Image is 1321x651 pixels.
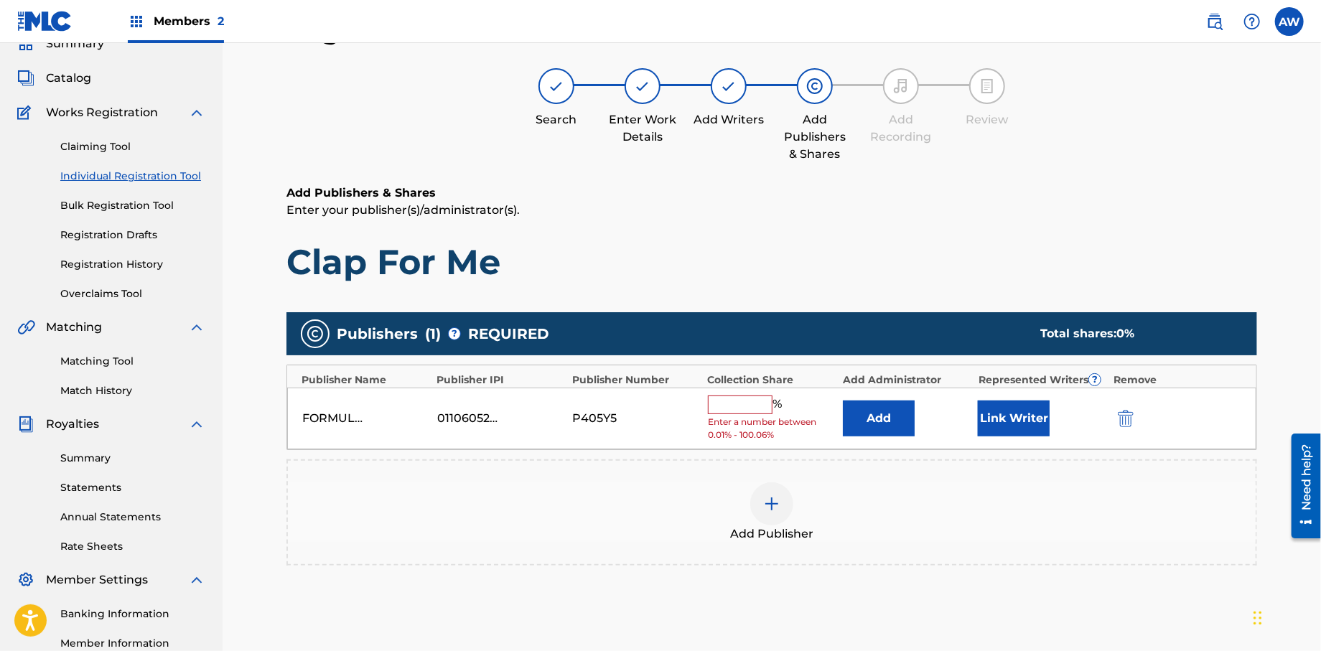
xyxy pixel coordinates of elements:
[548,78,565,95] img: step indicator icon for Search
[46,571,148,589] span: Member Settings
[806,78,823,95] img: step indicator icon for Add Publishers & Shares
[188,416,205,433] img: expand
[286,184,1257,202] h6: Add Publishers & Shares
[307,325,324,342] img: publishers
[46,35,104,52] span: Summary
[17,70,34,87] img: Catalog
[154,13,224,29] span: Members
[337,323,418,345] span: Publishers
[60,198,205,213] a: Bulk Registration Tool
[188,319,205,336] img: expand
[188,104,205,121] img: expand
[286,240,1257,284] h1: Clap For Me
[60,510,205,525] a: Annual Statements
[978,401,1050,436] button: Link Writer
[1118,410,1134,427] img: 12a2ab48e56ec057fbd8.svg
[60,139,205,154] a: Claiming Tool
[60,228,205,243] a: Registration Drafts
[708,416,836,441] span: Enter a number between 0.01% - 100.06%
[17,571,34,589] img: Member Settings
[521,111,592,128] div: Search
[1238,7,1266,36] div: Help
[17,11,73,32] img: MLC Logo
[46,104,158,121] span: Works Registration
[60,480,205,495] a: Statements
[730,525,813,543] span: Add Publisher
[1116,327,1134,340] span: 0 %
[60,354,205,369] a: Matching Tool
[128,13,145,30] img: Top Rightsholders
[634,78,651,95] img: step indicator icon for Enter Work Details
[46,319,102,336] span: Matching
[437,373,566,388] div: Publisher IPI
[1249,582,1321,651] iframe: Chat Widget
[892,78,910,95] img: step indicator icon for Add Recording
[720,78,737,95] img: step indicator icon for Add Writers
[17,416,34,433] img: Royalties
[1243,13,1261,30] img: help
[1114,373,1242,388] div: Remove
[60,257,205,272] a: Registration History
[60,539,205,554] a: Rate Sheets
[1254,596,1262,640] div: Drag
[449,328,460,339] span: ?
[218,14,224,28] span: 2
[772,395,785,414] span: %
[779,111,851,163] div: Add Publishers & Shares
[1281,428,1321,543] iframe: Resource Center
[572,373,701,388] div: Publisher Number
[60,606,205,622] a: Banking Information
[843,373,971,388] div: Add Administrator
[979,373,1107,388] div: Represented Writers
[693,111,765,128] div: Add Writers
[17,104,36,121] img: Works Registration
[46,416,99,433] span: Royalties
[60,286,205,301] a: Overclaims Tool
[607,111,678,146] div: Enter Work Details
[708,373,836,388] div: Collection Share
[1089,374,1101,385] span: ?
[17,35,34,52] img: Summary
[425,323,441,345] span: ( 1 )
[60,636,205,651] a: Member Information
[46,70,91,87] span: Catalog
[60,169,205,184] a: Individual Registration Tool
[951,111,1023,128] div: Review
[302,373,430,388] div: Publisher Name
[60,451,205,466] a: Summary
[843,401,915,436] button: Add
[188,571,205,589] img: expand
[17,35,104,52] a: SummarySummary
[763,495,780,512] img: add
[286,202,1257,219] p: Enter your publisher(s)/administrator(s).
[1275,7,1304,36] div: User Menu
[1200,7,1229,36] a: Public Search
[17,319,35,336] img: Matching
[468,323,549,345] span: REQUIRED
[1040,325,1228,342] div: Total shares:
[60,383,205,398] a: Match History
[979,78,996,95] img: step indicator icon for Review
[865,111,937,146] div: Add Recording
[17,70,91,87] a: CatalogCatalog
[1206,13,1223,30] img: search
